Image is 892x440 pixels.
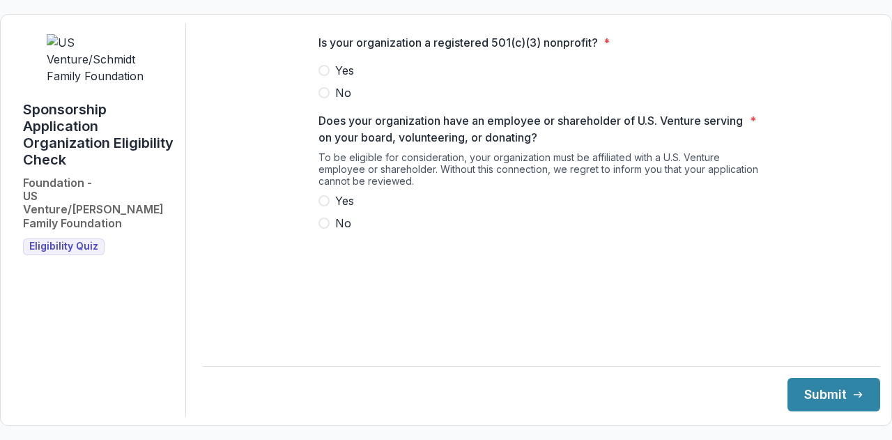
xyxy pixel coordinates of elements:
[23,176,174,230] h2: Foundation - US Venture/[PERSON_NAME] Family Foundation
[318,34,598,51] p: Is your organization a registered 501(c)(3) nonprofit?
[335,62,354,79] span: Yes
[29,241,98,252] span: Eligibility Quiz
[318,112,744,146] p: Does your organization have an employee or shareholder of U.S. Venture serving on your board, vol...
[335,84,351,101] span: No
[335,215,351,232] span: No
[23,101,174,168] h1: Sponsorship Application Organization Eligibility Check
[47,34,151,84] img: US Venture/Schmidt Family Foundation
[318,151,764,192] div: To be eligible for consideration, your organization must be affiliated with a U.S. Venture employ...
[787,378,880,411] button: Submit
[335,192,354,209] span: Yes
